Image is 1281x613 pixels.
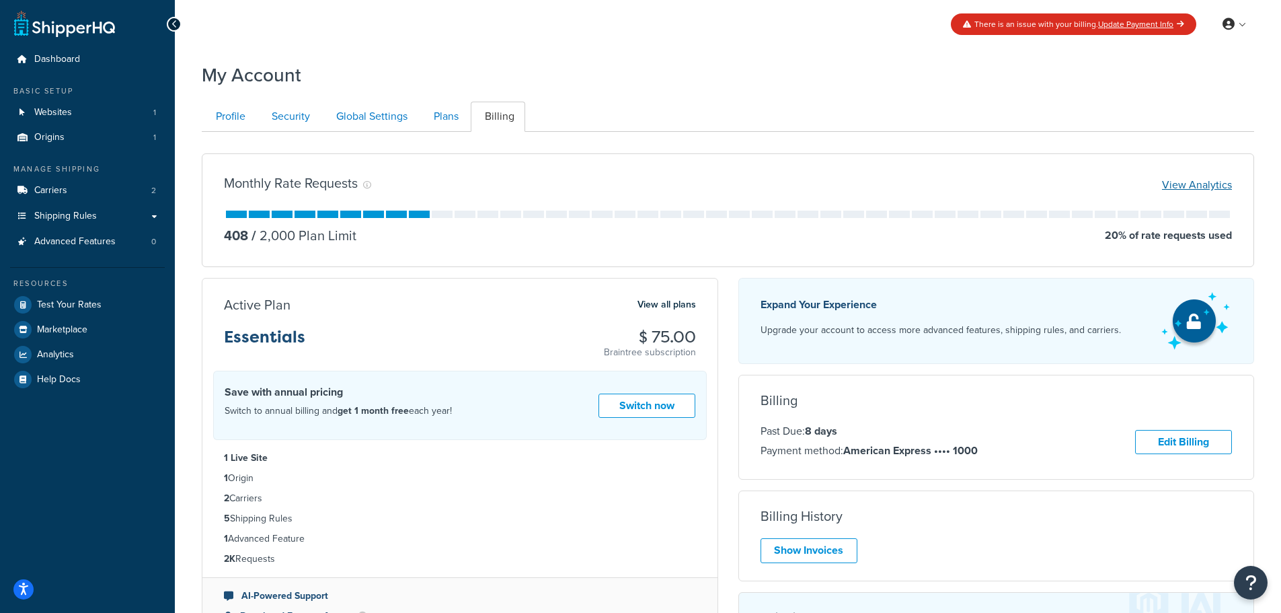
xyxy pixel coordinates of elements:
strong: 1 Live Site [224,451,268,465]
a: Marketplace [10,318,165,342]
li: Origins [10,125,165,150]
strong: 2 [224,491,229,505]
strong: get 1 month free [338,404,409,418]
li: AI-Powered Support [224,589,696,604]
strong: 1 [224,471,228,485]
a: Switch now [598,394,695,419]
p: Switch to annual billing and each year! [225,402,452,420]
li: Carriers [224,491,696,506]
span: 1 [153,132,156,143]
div: Resources [10,278,165,289]
span: Marketplace [37,324,87,336]
strong: 8 days [805,423,837,439]
a: View all plans [637,296,696,314]
button: Open Resource Center [1234,566,1268,600]
span: Dashboard [34,54,80,65]
a: Shipping Rules [10,204,165,229]
a: ShipperHQ Home [14,10,115,37]
span: Advanced Features [34,236,116,248]
strong: American Express •••• 1000 [843,443,978,458]
h1: My Account [202,62,301,88]
span: Carriers [34,185,67,196]
a: View Analytics [1162,177,1232,192]
a: Analytics [10,342,165,367]
li: Requests [224,552,696,567]
a: Websites 1 [10,100,165,125]
div: Manage Shipping [10,164,165,175]
span: Help Docs [37,374,81,386]
a: Update Payment Info [1098,18,1184,30]
a: Origins 1 [10,125,165,150]
h3: Active Plan [224,297,290,312]
span: Websites [34,107,72,118]
div: Basic Setup [10,85,165,97]
a: Profile [202,102,256,132]
h3: Essentials [224,328,305,357]
h3: Monthly Rate Requests [224,176,358,190]
a: Global Settings [322,102,418,132]
a: Billing [471,102,525,132]
a: Edit Billing [1135,430,1232,455]
li: Advanced Features [10,229,165,254]
a: Advanced Features 0 [10,229,165,254]
span: 0 [151,236,156,248]
p: Braintree subscription [604,346,696,359]
p: Expand Your Experience [761,295,1121,314]
a: Carriers 2 [10,178,165,203]
a: Security [258,102,321,132]
h3: Billing [761,393,798,408]
span: 2 [151,185,156,196]
div: There is an issue with your billing. [951,13,1196,35]
strong: 5 [224,511,230,526]
span: Analytics [37,349,74,361]
a: Test Your Rates [10,293,165,317]
a: Expand Your Experience Upgrade your account to access more advanced features, shipping rules, and... [738,278,1255,364]
a: Plans [420,102,469,132]
li: Shipping Rules [224,511,696,526]
a: Show Invoices [761,538,857,563]
a: Dashboard [10,47,165,72]
p: 20 % of rate requests used [1105,226,1232,245]
h3: Billing History [761,509,843,524]
li: Websites [10,100,165,125]
p: Past Due: [761,423,978,440]
span: Test Your Rates [37,299,102,311]
p: 408 [224,226,248,245]
p: 2,000 Plan Limit [248,226,356,245]
span: Origins [34,132,65,143]
li: Carriers [10,178,165,203]
a: Help Docs [10,367,165,392]
p: Upgrade your account to access more advanced features, shipping rules, and carriers. [761,321,1121,340]
strong: 2K [224,552,235,566]
span: / [251,225,256,246]
li: Advanced Feature [224,532,696,546]
h3: $ 75.00 [604,328,696,346]
p: Payment method: [761,442,978,460]
li: Origin [224,471,696,486]
h4: Save with annual pricing [225,384,452,400]
span: Shipping Rules [34,211,97,222]
span: 1 [153,107,156,118]
strong: 1 [224,532,228,546]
